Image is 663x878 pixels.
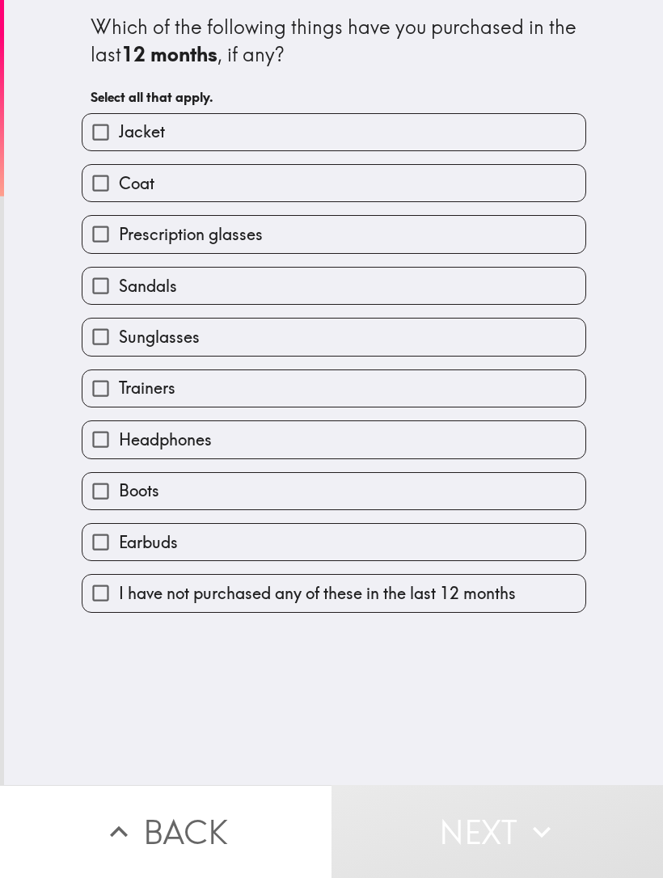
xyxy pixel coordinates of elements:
b: 12 months [121,42,217,66]
span: Jacket [119,120,165,143]
button: Prescription glasses [82,216,585,252]
span: Prescription glasses [119,223,263,246]
button: Earbuds [82,524,585,560]
span: Boots [119,479,159,502]
button: Headphones [82,421,585,458]
button: Next [331,785,663,878]
button: Boots [82,473,585,509]
span: Sunglasses [119,326,200,348]
span: Earbuds [119,531,178,554]
div: Which of the following things have you purchased in the last , if any? [91,14,577,68]
span: Sandals [119,275,177,298]
button: Trainers [82,370,585,407]
button: Sunglasses [82,319,585,355]
button: Coat [82,165,585,201]
span: I have not purchased any of these in the last 12 months [119,582,516,605]
button: Sandals [82,268,585,304]
h6: Select all that apply. [91,88,577,106]
button: Jacket [82,114,585,150]
span: Coat [119,172,154,195]
span: Headphones [119,428,212,451]
button: I have not purchased any of these in the last 12 months [82,575,585,611]
span: Trainers [119,377,175,399]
